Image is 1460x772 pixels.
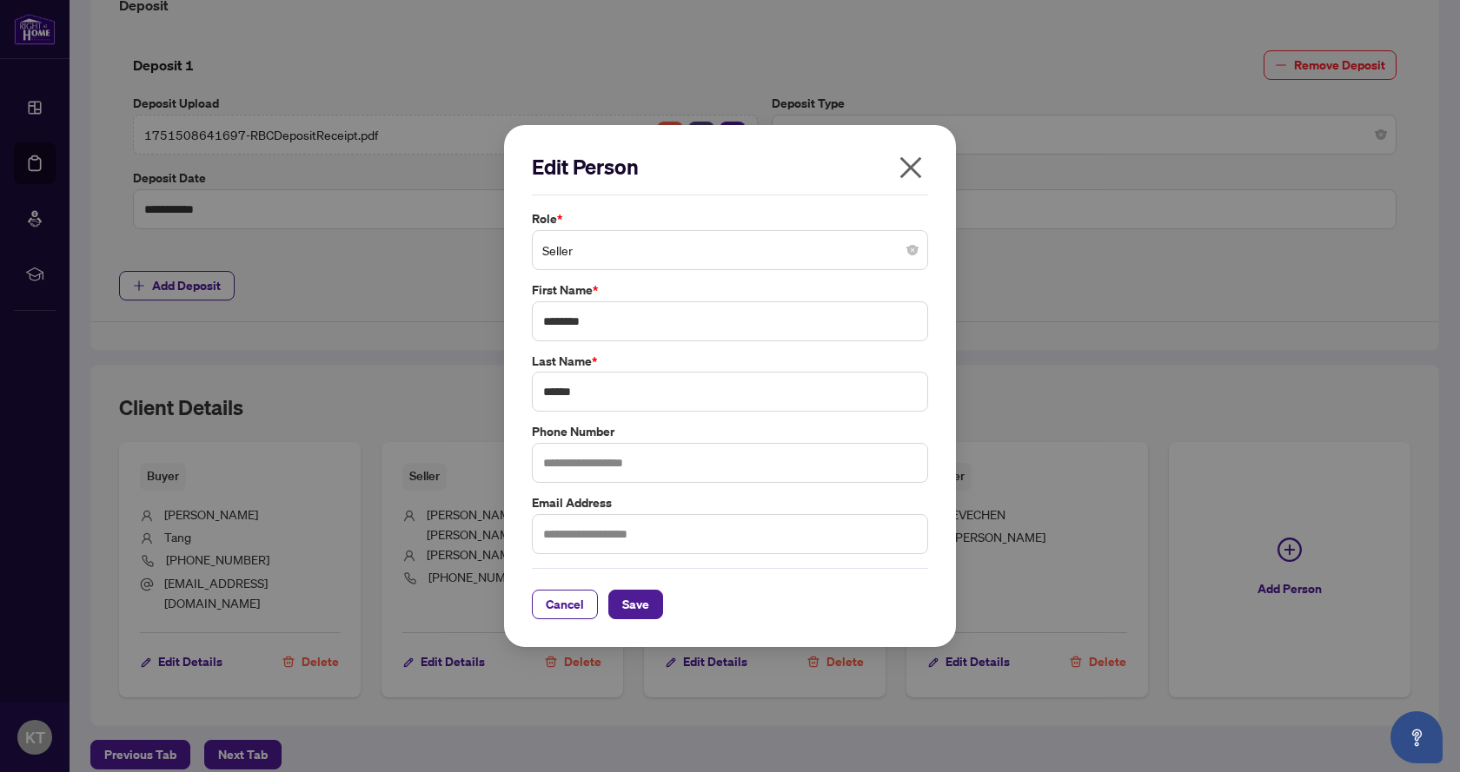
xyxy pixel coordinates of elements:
h2: Edit Person [532,153,928,181]
span: Cancel [546,591,584,618]
span: close-circle [907,245,918,255]
label: Last Name [532,352,928,371]
label: Email Address [532,493,928,512]
span: close [897,154,925,181]
button: Save [608,590,663,619]
button: Cancel [532,590,598,619]
span: Save [622,591,649,618]
span: Seller [542,234,918,267]
button: Open asap [1390,711,1443,763]
label: Role [532,209,928,228]
label: First Name [532,280,928,300]
label: Phone Number [532,422,928,441]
